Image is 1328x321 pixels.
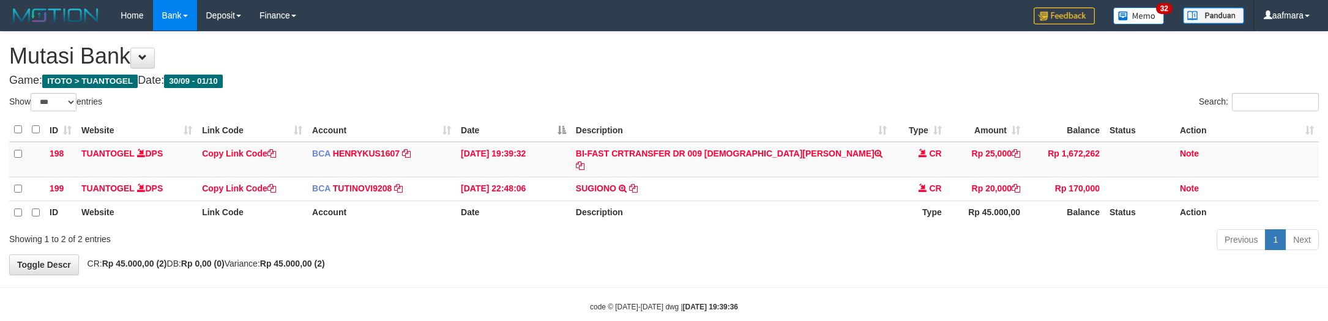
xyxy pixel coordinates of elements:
[947,142,1025,177] td: Rp 25,000
[456,177,571,201] td: [DATE] 22:48:06
[307,201,456,224] th: Account
[1113,7,1165,24] img: Button%20Memo.svg
[76,177,197,201] td: DPS
[576,183,616,193] a: SUGIONO
[1217,229,1266,250] a: Previous
[1156,3,1173,14] span: 32
[50,183,64,193] span: 199
[181,259,225,268] strong: Rp 0,00 (0)
[102,259,167,268] strong: Rp 45.000,00 (2)
[307,118,456,142] th: Account: activate to sort column ascending
[456,201,571,224] th: Date
[947,177,1025,201] td: Rp 20,000
[590,303,738,311] small: code © [DATE]-[DATE] dwg |
[333,183,392,193] a: TUTINOVI9208
[1012,183,1020,193] a: Copy Rp 20,000 to clipboard
[629,183,638,193] a: Copy SUGIONO to clipboard
[1175,201,1319,224] th: Action
[9,44,1319,68] h1: Mutasi Bank
[1105,118,1175,142] th: Status
[402,149,411,158] a: Copy HENRYKUS1607 to clipboard
[892,201,947,224] th: Type
[197,201,307,224] th: Link Code
[576,161,584,171] a: Copy BI-FAST CRTRANSFER DR 009 MUHAMMAD FURKAN to clipboard
[76,201,197,224] th: Website
[260,259,325,268] strong: Rp 45.000,00 (2)
[456,142,571,177] td: [DATE] 19:39:32
[202,183,276,193] a: Copy Link Code
[31,93,76,111] select: Showentries
[197,118,307,142] th: Link Code: activate to sort column ascending
[9,228,544,245] div: Showing 1 to 2 of 2 entries
[1012,149,1020,158] a: Copy Rp 25,000 to clipboard
[929,183,941,193] span: CR
[1025,201,1105,224] th: Balance
[45,201,76,224] th: ID
[456,118,571,142] th: Date: activate to sort column descending
[1105,201,1175,224] th: Status
[76,142,197,177] td: DPS
[1285,229,1319,250] a: Next
[947,118,1025,142] th: Amount: activate to sort column ascending
[1034,7,1095,24] img: Feedback.jpg
[81,149,135,158] a: TUANTOGEL
[1180,183,1199,193] a: Note
[164,75,223,88] span: 30/09 - 01/10
[1025,177,1105,201] td: Rp 170,000
[947,201,1025,224] th: Rp 45.000,00
[1232,93,1319,111] input: Search:
[1265,229,1286,250] a: 1
[1025,118,1105,142] th: Balance
[683,303,738,311] strong: [DATE] 19:39:36
[892,118,947,142] th: Type: activate to sort column ascending
[76,118,197,142] th: Website: activate to sort column ascending
[9,75,1319,87] h4: Game: Date:
[1025,142,1105,177] td: Rp 1,672,262
[571,201,892,224] th: Description
[9,254,79,275] a: Toggle Descr
[1183,7,1244,24] img: panduan.png
[202,149,276,158] a: Copy Link Code
[929,149,941,158] span: CR
[333,149,400,158] a: HENRYKUS1607
[42,75,138,88] span: ITOTO > TUANTOGEL
[81,183,135,193] a: TUANTOGEL
[1175,118,1319,142] th: Action: activate to sort column ascending
[9,93,102,111] label: Show entries
[81,259,325,268] span: CR: DB: Variance:
[1180,149,1199,158] a: Note
[1199,93,1319,111] label: Search:
[571,118,892,142] th: Description: activate to sort column ascending
[312,149,330,158] span: BCA
[50,149,64,158] span: 198
[45,118,76,142] th: ID: activate to sort column ascending
[9,6,102,24] img: MOTION_logo.png
[312,183,330,193] span: BCA
[394,183,403,193] a: Copy TUTINOVI9208 to clipboard
[571,142,892,177] td: BI-FAST CRTRANSFER DR 009 [DEMOGRAPHIC_DATA][PERSON_NAME]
